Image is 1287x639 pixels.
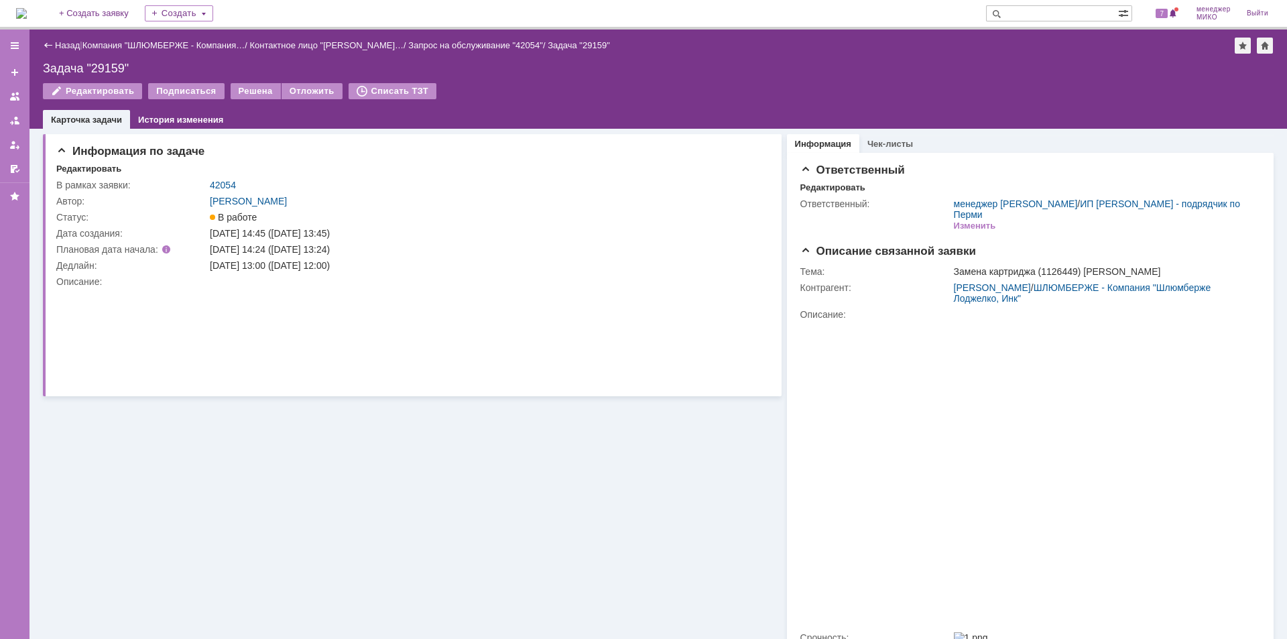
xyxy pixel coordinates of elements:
a: Чек-листы [867,139,913,149]
a: Мои согласования [4,158,25,180]
div: Автор: [56,196,207,207]
div: Описание: [800,309,1256,320]
div: В рамках заявки: [56,180,207,190]
a: Назад [55,40,80,50]
a: Мои заявки [4,134,25,156]
span: МИКО [1197,13,1231,21]
a: [PERSON_NAME] [954,282,1031,293]
div: Редактировать [800,182,865,193]
div: [DATE] 14:24 ([DATE] 13:24) [210,244,761,255]
span: 7 [1156,9,1168,18]
div: / [954,198,1253,220]
div: Задача "29159" [548,40,610,50]
div: [DATE] 13:00 ([DATE] 12:00) [210,260,761,271]
a: 42054 [210,180,236,190]
span: Ответственный [800,164,905,176]
div: Контрагент: [800,282,951,293]
span: менеджер [1197,5,1231,13]
a: Информация [795,139,851,149]
a: [PERSON_NAME] [210,196,287,207]
div: Редактировать [56,164,121,174]
a: Заявки в моей ответственности [4,110,25,131]
a: Перейти на домашнюю страницу [16,8,27,19]
div: Создать [145,5,213,21]
a: Заявки на командах [4,86,25,107]
div: / [954,282,1253,304]
a: Компания "ШЛЮМБЕРЖЕ - Компания… [82,40,245,50]
a: История изменения [138,115,223,125]
div: Изменить [954,221,996,231]
div: [DATE] 14:45 ([DATE] 13:45) [210,228,761,239]
span: В работе [210,212,257,223]
div: Задача "29159" [43,62,1274,75]
a: Создать заявку [4,62,25,83]
div: Дата создания: [56,228,207,239]
div: Плановая дата начала: [56,244,191,255]
div: Тема: [800,266,951,277]
div: Ответственный: [800,198,951,209]
img: logo [16,8,27,19]
a: Запрос на обслуживание "42054" [408,40,543,50]
div: Замена картриджа (1126449) [PERSON_NAME] [954,266,1253,277]
div: Дедлайн: [56,260,207,271]
a: ИП [PERSON_NAME] - подрядчик по Перми [954,198,1240,220]
div: Добавить в избранное [1235,38,1251,54]
span: Описание связанной заявки [800,245,976,257]
span: Расширенный поиск [1118,6,1131,19]
span: Информация по задаче [56,145,204,158]
a: Контактное лицо "[PERSON_NAME]… [249,40,404,50]
a: менеджер [PERSON_NAME] [954,198,1078,209]
div: Статус: [56,212,207,223]
a: Карточка задачи [51,115,122,125]
div: / [82,40,250,50]
a: ШЛЮМБЕРЖЕ - Компания "Шлюмберже Лоджелко, Инк" [954,282,1211,304]
div: | [80,40,82,50]
div: Сделать домашней страницей [1257,38,1273,54]
div: / [408,40,548,50]
div: / [249,40,408,50]
div: Описание: [56,276,763,287]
